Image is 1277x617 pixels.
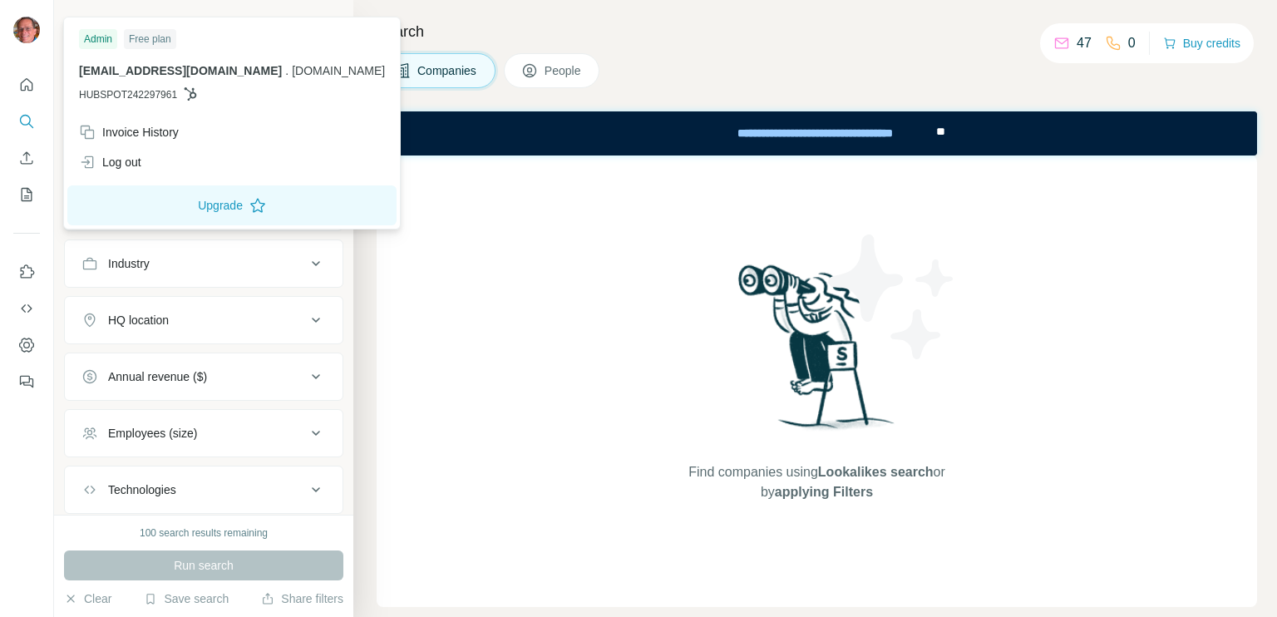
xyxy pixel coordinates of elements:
h4: Search [377,20,1257,43]
div: Invoice History [79,124,179,141]
button: Use Surfe API [13,294,40,323]
button: Quick start [13,70,40,100]
button: Feedback [13,367,40,397]
div: HQ location [108,312,169,328]
button: Clear [64,590,111,607]
button: Enrich CSV [13,143,40,173]
button: Upgrade [67,185,397,225]
p: 47 [1077,33,1092,53]
span: People [545,62,583,79]
button: My lists [13,180,40,210]
span: Companies [417,62,478,79]
button: Share filters [261,590,343,607]
div: Admin [79,29,117,49]
button: Use Surfe on LinkedIn [13,257,40,287]
button: Annual revenue ($) [65,357,343,397]
button: Dashboard [13,330,40,360]
iframe: Banner [377,111,1257,155]
button: Technologies [65,470,343,510]
span: Lookalikes search [818,465,934,479]
button: Employees (size) [65,413,343,453]
button: Save search [144,590,229,607]
div: Employees (size) [108,425,197,442]
span: applying Filters [775,485,873,499]
span: HUBSPOT242297961 [79,87,177,102]
div: Industry [108,255,150,272]
button: Buy credits [1163,32,1240,55]
div: New search [64,15,116,30]
img: Surfe Illustration - Stars [817,222,967,372]
div: Log out [79,154,141,170]
span: Find companies using or by [683,462,949,502]
span: . [285,64,288,77]
button: HQ location [65,300,343,340]
p: 0 [1128,33,1136,53]
img: Surfe Illustration - Woman searching with binoculars [731,260,904,446]
button: Hide [289,10,353,35]
button: Search [13,106,40,136]
div: 100 search results remaining [140,526,268,540]
span: [EMAIL_ADDRESS][DOMAIN_NAME] [79,64,282,77]
button: Industry [65,244,343,284]
div: Technologies [108,481,176,498]
span: [DOMAIN_NAME] [292,64,385,77]
img: Avatar [13,17,40,43]
div: Free plan [124,29,176,49]
div: Annual revenue ($) [108,368,207,385]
